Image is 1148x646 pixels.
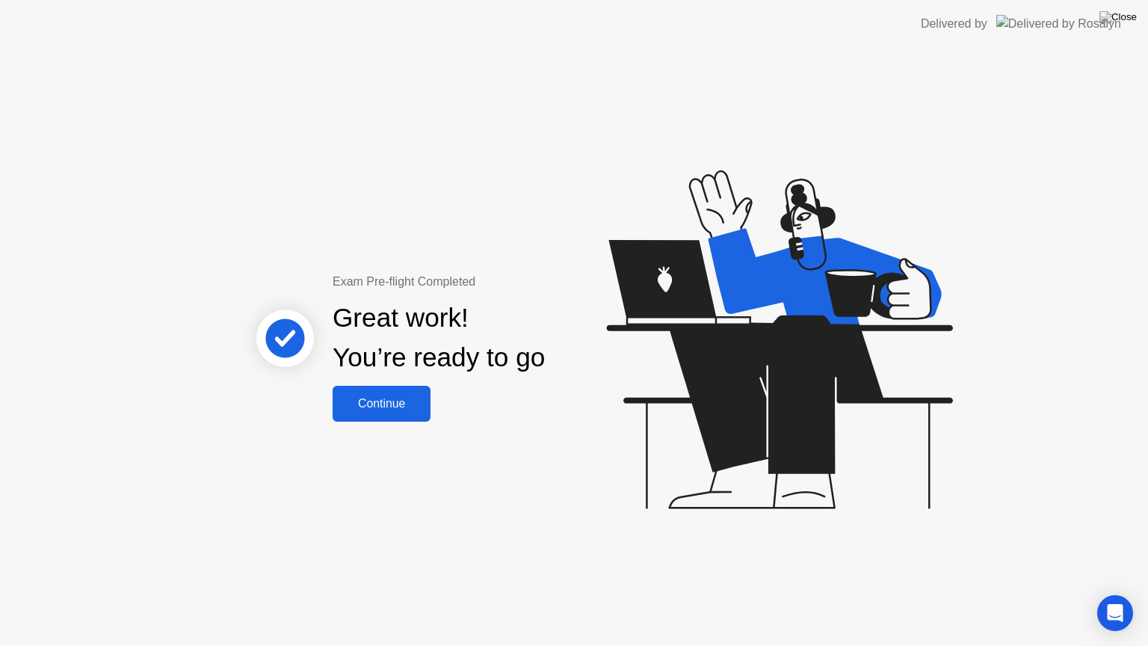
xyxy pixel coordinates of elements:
[1097,595,1133,631] div: Open Intercom Messenger
[333,273,641,291] div: Exam Pre-flight Completed
[333,298,545,378] div: Great work! You’re ready to go
[333,386,430,422] button: Continue
[996,15,1121,32] img: Delivered by Rosalyn
[1099,11,1137,23] img: Close
[921,15,987,33] div: Delivered by
[337,397,426,410] div: Continue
